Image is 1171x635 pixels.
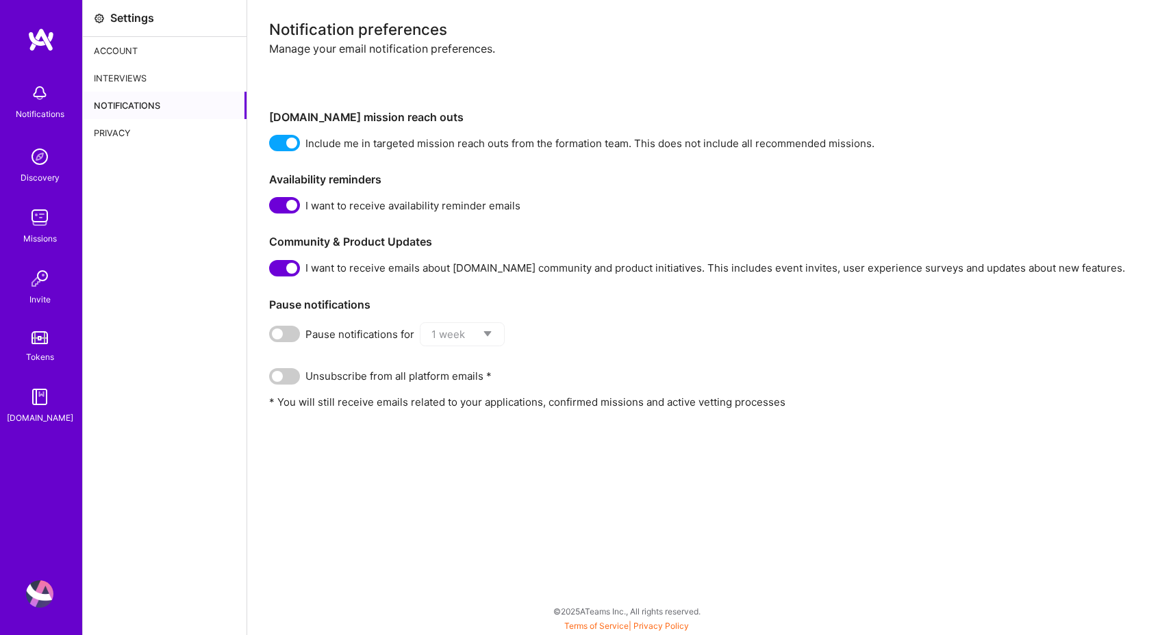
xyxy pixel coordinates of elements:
[564,621,629,631] a: Terms of Service
[27,27,55,52] img: logo
[564,621,689,631] span: |
[83,37,247,64] div: Account
[26,79,53,107] img: bell
[269,42,1149,100] div: Manage your email notification preferences.
[269,173,1149,186] h3: Availability reminders
[83,64,247,92] div: Interviews
[305,369,492,383] span: Unsubscribe from all platform emails *
[110,11,154,25] div: Settings
[26,580,53,608] img: User Avatar
[83,119,247,146] div: Privacy
[82,594,1171,628] div: © 2025 ATeams Inc., All rights reserved.
[269,22,1149,36] div: Notification preferences
[21,170,60,185] div: Discovery
[305,136,874,151] span: Include me in targeted mission reach outs from the formation team. This does not include all reco...
[269,235,1149,248] h3: Community & Product Updates
[305,261,1125,275] span: I want to receive emails about [DOMAIN_NAME] community and product initiatives. This includes eve...
[23,231,57,246] div: Missions
[83,92,247,119] div: Notifications
[26,143,53,170] img: discovery
[26,265,53,292] img: Invite
[16,107,64,121] div: Notifications
[94,13,105,24] i: icon Settings
[305,198,520,213] span: I want to receive availability reminder emails
[269,395,1149,409] p: * You will still receive emails related to your applications, confirmed missions and active vetti...
[32,331,48,344] img: tokens
[633,621,689,631] a: Privacy Policy
[7,411,73,425] div: [DOMAIN_NAME]
[26,350,54,364] div: Tokens
[26,204,53,231] img: teamwork
[269,111,1149,124] h3: [DOMAIN_NAME] mission reach outs
[305,327,414,341] span: Pause notifications for
[29,292,51,307] div: Invite
[269,298,1149,311] h3: Pause notifications
[26,383,53,411] img: guide book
